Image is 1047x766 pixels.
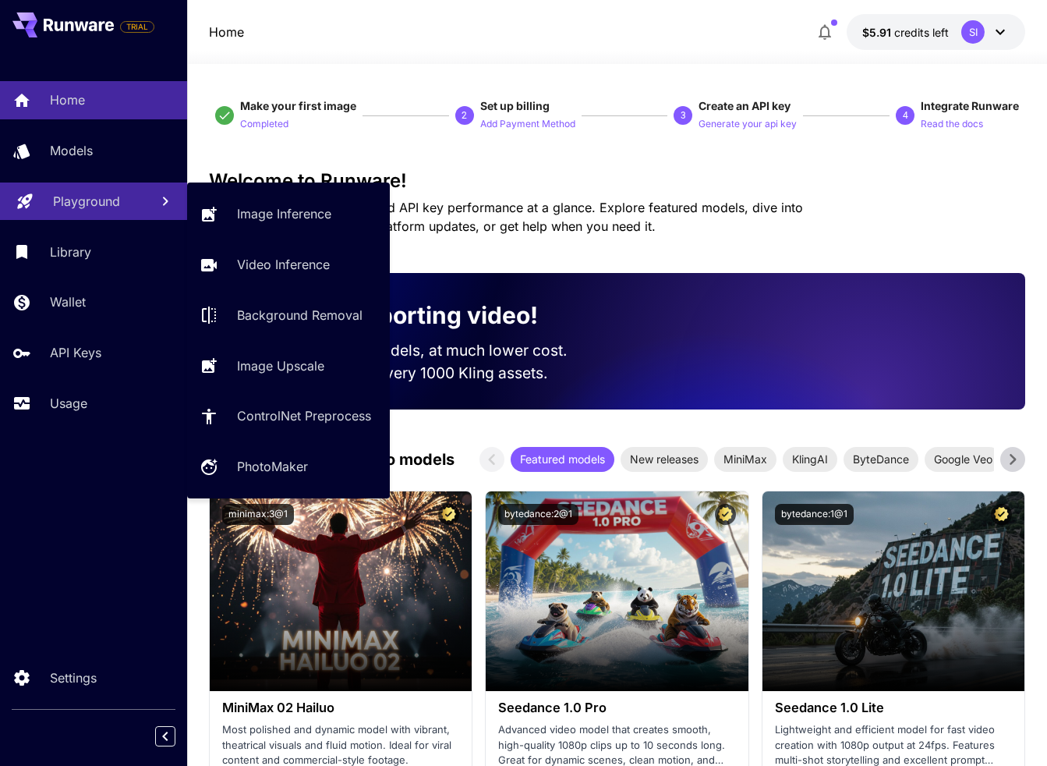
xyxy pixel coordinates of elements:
a: Image Upscale [187,346,390,385]
p: Models [50,141,93,160]
span: Set up billing [480,99,550,112]
div: SI [961,20,985,44]
span: Check out your usage stats and API key performance at a glance. Explore featured models, dive int... [209,200,803,234]
span: credits left [894,26,949,39]
img: alt [762,491,1025,691]
p: Now supporting video! [278,298,538,333]
p: Library [50,243,91,261]
p: Run the best video models, at much lower cost. [234,339,592,362]
p: API Keys [50,343,101,362]
span: Featured models [511,451,614,467]
p: 2 [462,108,467,122]
div: $5.90618 [862,24,949,41]
span: Add your payment card to enable full platform functionality. [120,17,154,36]
a: Video Inference [187,246,390,284]
h3: Seedance 1.0 Lite [775,700,1013,715]
div: Collapse sidebar [167,722,187,750]
button: Certified Model – Vetted for best performance and includes a commercial license. [438,504,459,525]
span: Integrate Runware [921,99,1019,112]
a: Background Removal [187,296,390,335]
p: Add Payment Method [480,117,575,132]
p: PhotoMaker [237,457,308,476]
p: Playground [53,192,120,211]
p: Completed [240,117,288,132]
p: 3 [681,108,686,122]
h3: Seedance 1.0 Pro [498,700,736,715]
h3: MiniMax 02 Hailuo [222,700,460,715]
button: bytedance:1@1 [775,504,854,525]
a: PhotoMaker [187,448,390,486]
a: Image Inference [187,195,390,233]
button: Certified Model – Vetted for best performance and includes a commercial license. [991,504,1012,525]
p: Read the docs [921,117,983,132]
button: Collapse sidebar [155,726,175,746]
p: Home [50,90,85,109]
p: Home [209,23,244,41]
span: ByteDance [844,451,918,467]
p: Settings [50,668,97,687]
span: KlingAI [783,451,837,467]
p: Image Inference [237,204,331,223]
span: Google Veo [925,451,1002,467]
p: 4 [903,108,908,122]
p: Background Removal [237,306,363,324]
p: Save up to $500 for every 1000 Kling assets. [234,362,592,385]
p: Wallet [50,293,86,311]
button: minimax:3@1 [222,504,294,525]
h3: Welcome to Runware! [209,170,1026,192]
span: TRIAL [121,21,154,33]
p: Image Upscale [237,356,324,375]
button: $5.90618 [847,14,1025,50]
span: New releases [621,451,708,467]
nav: breadcrumb [209,23,244,41]
button: Certified Model – Vetted for best performance and includes a commercial license. [715,504,736,525]
span: MiniMax [714,451,776,467]
button: bytedance:2@1 [498,504,578,525]
p: ControlNet Preprocess [237,406,371,425]
p: Usage [50,394,87,413]
span: $5.91 [862,26,894,39]
p: Video Inference [237,255,330,274]
p: Generate your api key [699,117,797,132]
a: ControlNet Preprocess [187,397,390,435]
img: alt [210,491,472,691]
img: alt [486,491,748,691]
span: Create an API key [699,99,791,112]
span: Make your first image [240,99,356,112]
